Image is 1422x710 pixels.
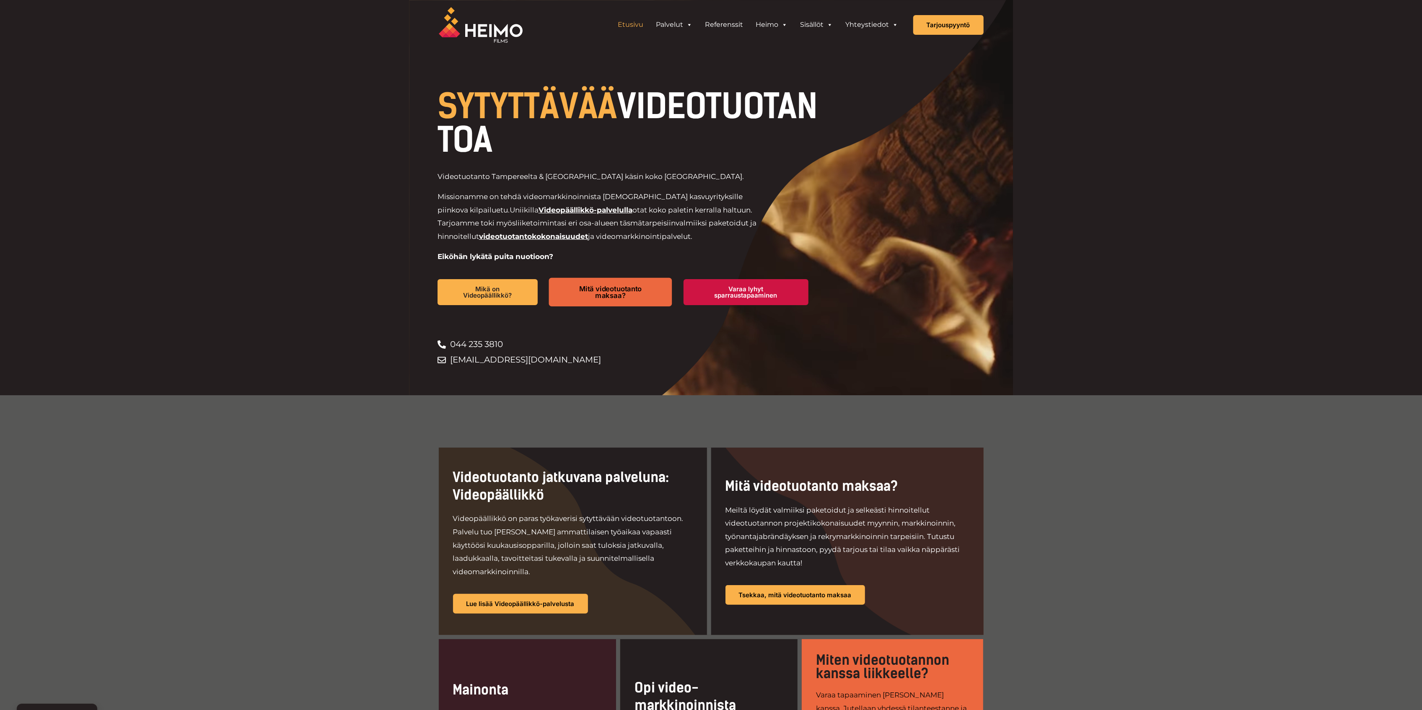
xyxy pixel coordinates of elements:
[448,337,503,352] span: 044 235 3810
[438,170,768,184] p: Videotuotanto Tampereelta & [GEOGRAPHIC_DATA] käsin koko [GEOGRAPHIC_DATA].
[453,469,693,504] h2: Videotuotanto jatkuvana palveluna: Videopäällikkö
[453,681,602,699] h2: Mainonta
[612,16,650,33] a: Etusivu
[750,16,794,33] a: Heimo
[438,352,825,368] a: [EMAIL_ADDRESS][DOMAIN_NAME]
[453,512,693,578] p: Videopäällikkö on paras työkaverisi sytyttävään videotuotantoon. Palvelu tuo [PERSON_NAME] ammatt...
[684,279,808,305] a: Varaa lyhyt sparraustapaaminen
[466,601,575,607] span: Lue lisää Videopäällikkö-palvelusta
[438,190,768,243] p: Missionamme on tehdä videomarkkinoinnista [DEMOGRAPHIC_DATA] kasvuyrityksille piinkova kilpailuetu.
[699,16,750,33] a: Referenssit
[816,653,969,680] p: Miten videotuotannon kanssa liikkeelle?
[539,206,632,214] a: Videopäällikkö-palvelulla
[453,594,588,614] a: Lue lisää Videopäällikkö-palvelusta
[564,285,658,299] span: Mitä videotuotanto maksaa?
[438,86,617,127] span: SYTYTTÄVÄÄ
[510,206,539,214] span: Uniikilla
[448,352,601,368] span: [EMAIL_ADDRESS][DOMAIN_NAME]
[549,278,672,306] a: Mitä videotuotanto maksaa?
[725,478,969,495] h2: Mitä videotuotanto maksaa?
[438,90,825,157] h1: VIDEOTUOTANTOA
[650,16,699,33] a: Palvelut
[725,504,969,570] p: Meiltä löydät valmiiksi paketoidut ja selkeästi hinnoitellut videotuotannon projektikokonaisuudet...
[697,286,795,298] span: Varaa lyhyt sparraustapaaminen
[739,592,852,598] span: Tsekkaa, mitä videotuotanto maksaa
[725,585,865,605] a: Tsekkaa, mitä videotuotanto maksaa
[479,232,588,241] a: videotuotantokokonaisuudet
[438,337,825,352] a: 044 235 3810
[438,279,538,305] a: Mikä on Videopäällikkö?
[794,16,839,33] a: Sisällöt
[439,7,523,43] img: Heimo Filmsin logo
[451,286,525,298] span: Mikä on Videopäällikkö?
[438,252,553,261] strong: Eiköhän lykätä puita nuotioon?
[608,16,909,33] aside: Header Widget 1
[515,219,676,227] span: liiketoimintasi eri osa-alueen täsmätarpeisiin
[438,219,756,241] span: valmiiksi paketoidut ja hinnoitellut
[588,232,692,241] span: ja videomarkkinointipalvelut.
[839,16,905,33] a: Yhteystiedot
[913,15,984,35] a: Tarjouspyyntö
